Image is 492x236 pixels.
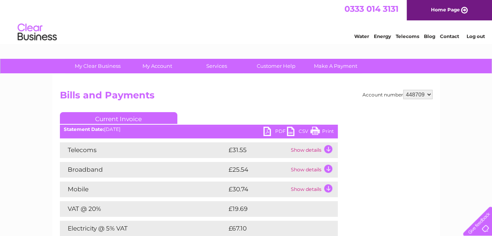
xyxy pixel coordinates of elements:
td: Show details [289,142,338,158]
td: VAT @ 20% [60,201,227,217]
a: CSV [287,127,310,138]
div: [DATE] [60,127,338,132]
div: Account number [362,90,433,99]
td: Show details [289,162,338,178]
a: Make A Payment [303,59,368,73]
td: Telecoms [60,142,227,158]
td: Mobile [60,182,227,197]
a: Log out [466,33,485,39]
a: Energy [374,33,391,39]
a: Water [354,33,369,39]
td: £25.54 [227,162,289,178]
td: Broadband [60,162,227,178]
a: Current Invoice [60,112,177,124]
img: logo.png [17,20,57,44]
a: Services [184,59,249,73]
td: £30.74 [227,182,289,197]
a: My Clear Business [65,59,130,73]
div: Clear Business is a trading name of Verastar Limited (registered in [GEOGRAPHIC_DATA] No. 3667643... [61,4,431,38]
a: 0333 014 3131 [344,4,398,14]
h2: Bills and Payments [60,90,433,105]
a: Contact [440,33,459,39]
a: Blog [424,33,435,39]
td: £31.55 [227,142,289,158]
a: Customer Help [244,59,308,73]
td: Show details [289,182,338,197]
a: Telecoms [396,33,419,39]
a: PDF [263,127,287,138]
td: £19.69 [227,201,322,217]
a: Print [310,127,334,138]
b: Statement Date: [64,126,104,132]
a: My Account [125,59,189,73]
